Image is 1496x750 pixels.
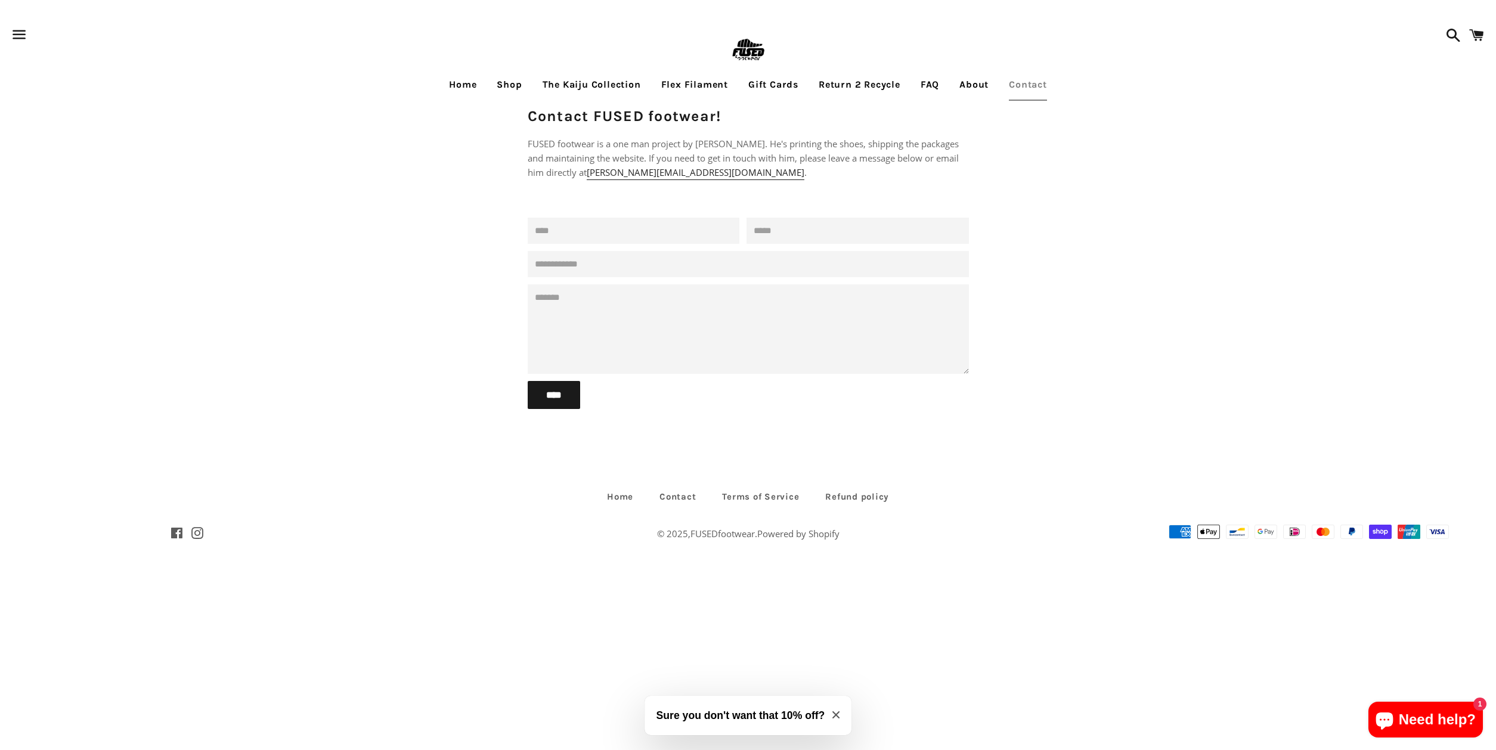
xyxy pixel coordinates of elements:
a: Return 2 Recycle [810,70,909,100]
p: FUSED footwear is a one man project by [PERSON_NAME]. He's printing the shoes, shipping the packa... [528,137,969,179]
a: Home [440,70,485,100]
a: Home [595,488,645,506]
a: The Kaiju Collection [534,70,650,100]
a: FUSEDfootwear [690,528,755,540]
a: Contact [1000,70,1056,100]
img: FUSEDfootwear [729,31,767,70]
span: © 2025, . [657,528,840,540]
h1: Contact FUSED footwear! [528,106,969,126]
a: Powered by Shopify [757,528,840,540]
a: Shop [488,70,531,100]
a: Flex Filament [652,70,737,100]
a: Gift Cards [739,70,807,100]
inbox-online-store-chat: Shopify online store chat [1365,702,1486,740]
a: Contact [648,488,708,506]
a: Terms of Service [710,488,811,506]
a: Refund policy [813,488,901,506]
a: [PERSON_NAME][EMAIL_ADDRESS][DOMAIN_NAME] [587,166,804,180]
a: About [950,70,998,100]
a: FAQ [912,70,948,100]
